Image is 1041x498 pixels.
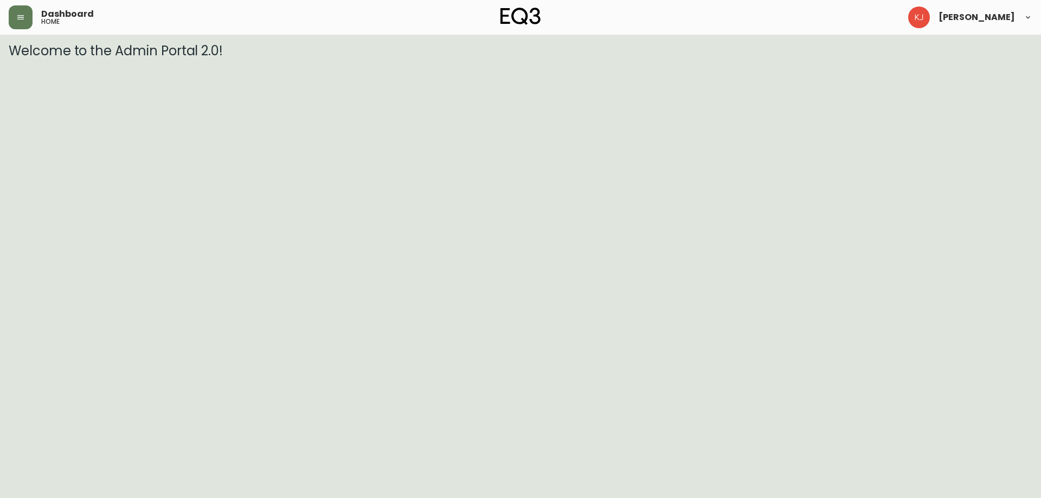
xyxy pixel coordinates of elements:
[939,13,1015,22] span: [PERSON_NAME]
[41,18,60,25] h5: home
[908,7,930,28] img: 24a625d34e264d2520941288c4a55f8e
[41,10,94,18] span: Dashboard
[500,8,541,25] img: logo
[9,43,1032,59] h3: Welcome to the Admin Portal 2.0!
